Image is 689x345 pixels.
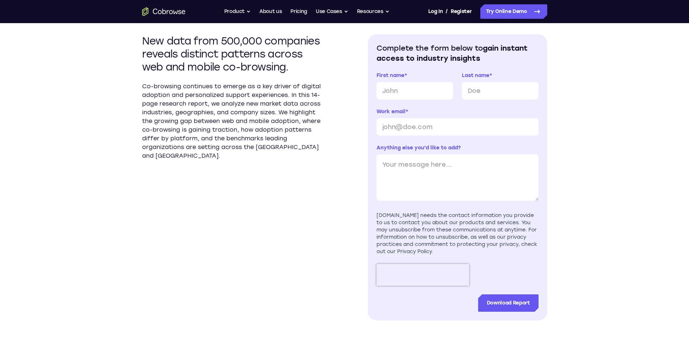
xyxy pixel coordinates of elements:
div: [DOMAIN_NAME] needs the contact information you provide to us to contact you about our products a... [377,212,539,255]
a: Pricing [290,4,307,19]
p: Co-browsing continues to emerge as a key driver of digital adoption and personalized support expe... [142,82,322,160]
h2: Complete the form below to [377,43,539,63]
span: Last name [462,72,489,78]
a: Register [451,4,472,19]
a: Try Online Demo [480,4,547,19]
a: Log In [428,4,443,19]
a: Go to the home page [142,7,186,16]
button: Product [224,4,251,19]
h2: New data from 500,000 companies reveals distinct patterns across web and mobile co-browsing. [142,34,322,73]
span: / [446,7,448,16]
button: Resources [357,4,390,19]
input: Download Report [478,294,539,312]
span: Work email [377,108,405,115]
span: gain instant access to industry insights [377,44,528,63]
input: John [377,82,453,99]
span: First name [377,72,404,78]
span: Anything else you'd like to add? [377,145,461,151]
input: Doe [462,82,539,99]
iframe: reCAPTCHA [377,264,469,286]
input: john@doe.com [377,118,539,136]
a: About us [259,4,282,19]
button: Use Cases [316,4,348,19]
